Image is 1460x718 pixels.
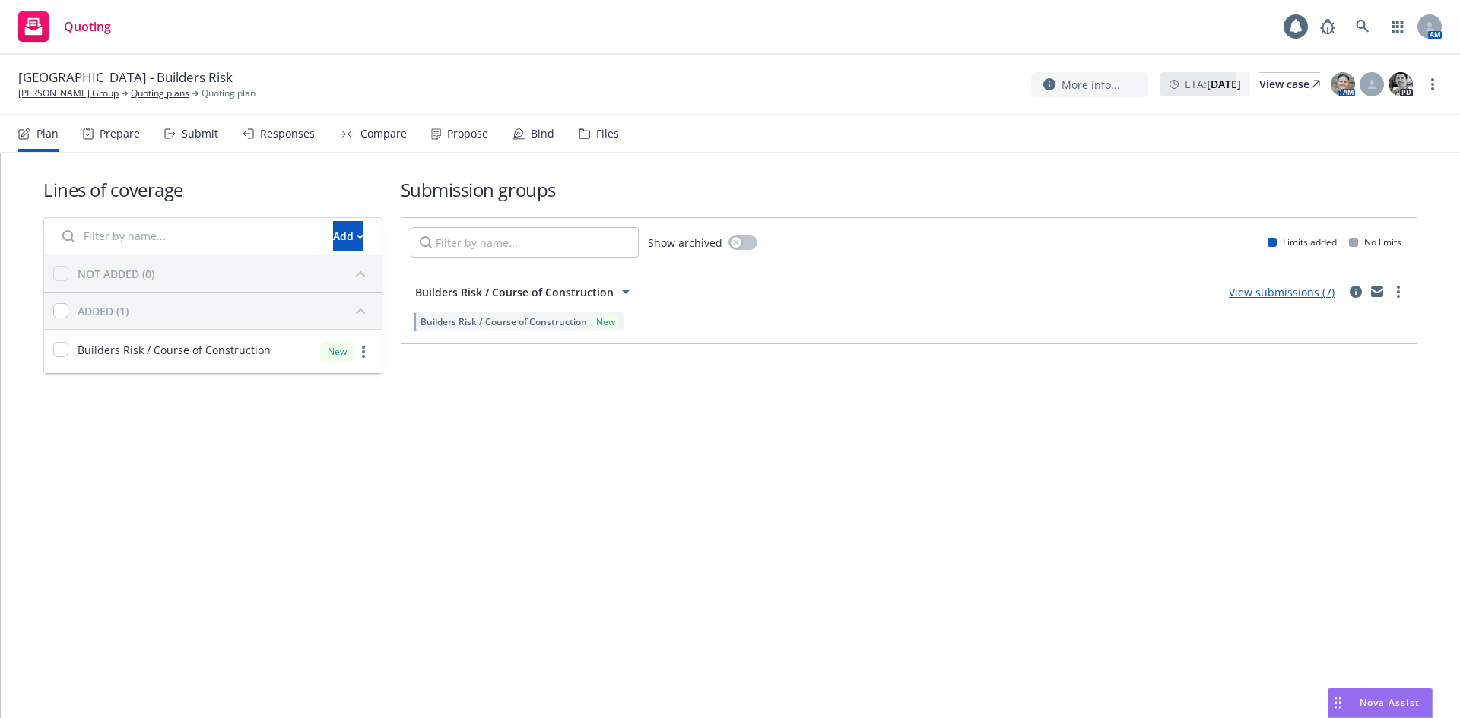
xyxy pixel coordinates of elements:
span: Builders Risk / Course of Construction [78,342,271,358]
div: NOT ADDED (0) [78,266,154,282]
strong: [DATE] [1207,77,1241,91]
div: ADDED (1) [78,303,129,319]
button: More info... [1031,72,1148,97]
a: View case [1259,72,1320,96]
span: ETA : [1185,76,1241,92]
div: Add [333,222,363,251]
button: NOT ADDED (0) [78,261,373,286]
a: circleInformation [1347,283,1365,301]
span: More info... [1062,77,1120,93]
span: Builders Risk / Course of Construction [421,315,587,328]
input: Filter by name... [53,221,324,251]
div: Files [596,128,619,140]
div: Bind [531,128,554,140]
a: mail [1368,283,1386,301]
span: Builders Risk / Course of Construction [415,284,614,300]
a: Switch app [1382,11,1413,42]
span: Quoting plan [202,87,255,100]
div: Plan [36,128,59,140]
div: New [593,315,618,328]
img: photo [1331,72,1355,96]
div: Submit [182,128,218,140]
a: more [1389,283,1408,301]
h1: Lines of coverage [43,177,382,202]
a: Report a Bug [1312,11,1343,42]
a: Quoting plans [131,87,189,100]
a: View submissions (7) [1229,285,1335,299]
div: New [320,342,354,361]
a: more [1423,75,1442,93]
div: Limits added [1268,236,1337,248]
div: Drag to move [1328,688,1347,717]
span: Nova Assist [1360,696,1420,709]
a: Quoting [12,5,117,48]
span: Show archived [648,235,722,251]
a: Search [1347,11,1378,42]
input: Filter by name... [411,227,639,258]
button: Add [333,221,363,251]
div: No limits [1349,236,1401,248]
img: photo [1389,72,1413,96]
span: [GEOGRAPHIC_DATA] - Builders Risk [18,68,233,87]
a: more [354,343,373,361]
div: Responses [260,128,315,140]
div: Propose [447,128,488,140]
button: Builders Risk / Course of Construction [411,277,640,307]
h1: Submission groups [401,177,1417,202]
span: Quoting [64,21,111,33]
a: [PERSON_NAME] Group [18,87,119,100]
button: ADDED (1) [78,299,373,323]
button: Nova Assist [1328,688,1433,718]
div: View case [1259,73,1320,96]
div: Prepare [100,128,140,140]
div: Compare [360,128,407,140]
